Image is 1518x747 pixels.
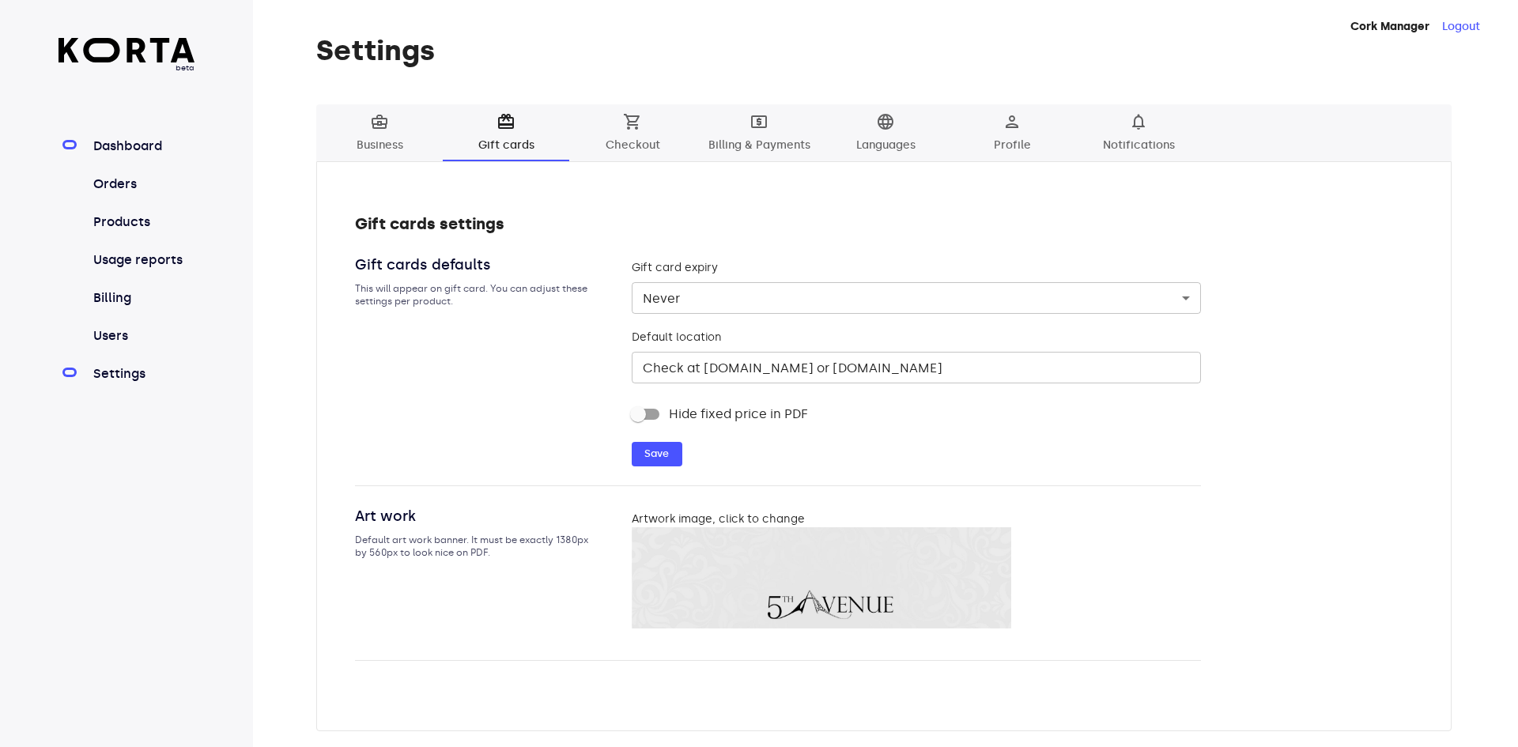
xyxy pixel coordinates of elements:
[632,511,1202,527] label: Artwork image, click to change
[669,405,808,424] span: Hide fixed price in PDF
[958,112,1066,156] span: Profile
[90,289,195,307] a: Billing
[579,112,686,156] span: Checkout
[1442,19,1480,35] button: Logout
[1085,112,1192,156] span: Notifications
[632,260,1202,276] label: Gift card expiry
[90,326,195,345] a: Users
[1129,112,1148,131] span: notifications
[59,62,195,74] span: beta
[90,137,195,156] a: Dashboard
[1350,20,1429,33] strong: Cork Manager
[632,330,1202,345] label: Default location
[705,112,813,156] span: Billing & Payments
[355,254,594,276] div: Gift cards defaults
[355,505,594,527] div: Art work
[90,175,195,194] a: Orders
[90,213,195,232] a: Products
[632,442,682,466] button: Save
[623,112,642,131] span: shopping_cart
[497,112,515,131] span: card_giftcard
[876,112,895,131] span: language
[355,534,594,559] p: Default art work banner. It must be exactly 1380px by 560px to look nice on PDF.
[90,251,195,270] a: Usage reports
[1003,112,1021,131] span: person
[316,35,1452,66] h1: Settings
[750,112,768,131] span: local_atm
[632,282,1202,314] div: Never
[90,364,195,383] a: Settings
[370,112,389,131] span: business_center
[832,112,939,156] span: Languages
[59,38,195,62] img: Korta
[355,213,1413,235] h2: Gift cards settings
[326,112,433,156] span: Business
[355,282,594,307] p: This will appear on gift card. You can adjust these settings per product.
[59,38,195,74] a: beta
[640,445,674,463] span: Save
[452,112,560,156] span: Gift cards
